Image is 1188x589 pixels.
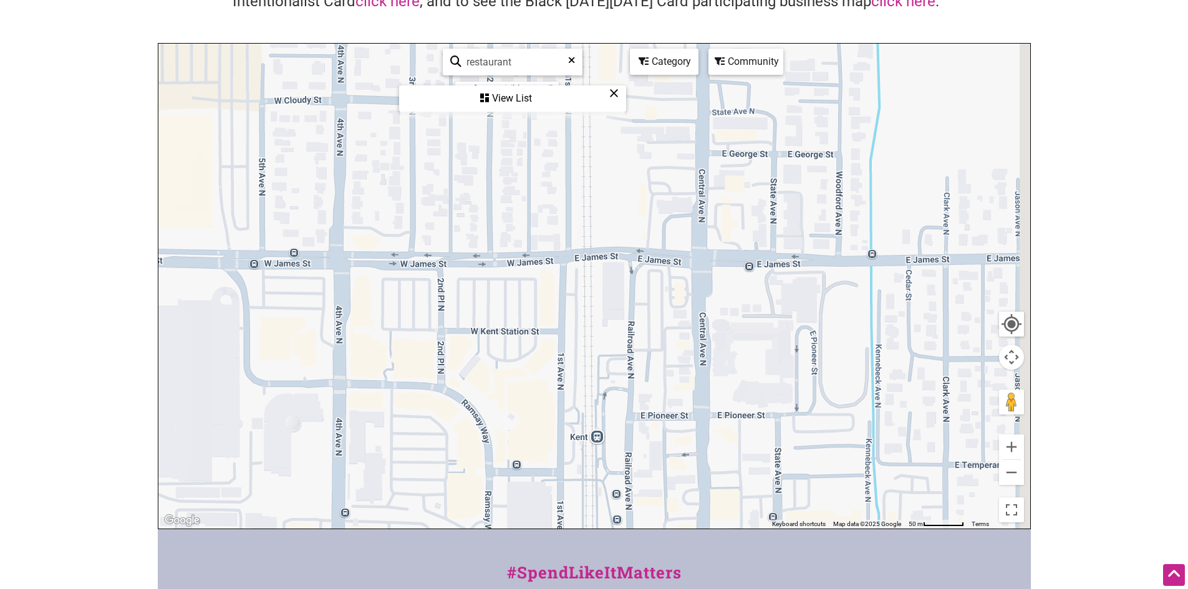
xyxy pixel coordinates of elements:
[630,49,698,75] div: Filter by category
[528,84,553,93] a: See All
[162,512,203,529] a: Open this area in Google Maps (opens a new window)
[631,50,697,74] div: Category
[999,434,1024,459] button: Zoom in
[999,312,1024,337] button: Your Location
[443,49,582,75] div: Type to search and filter
[162,512,203,529] img: Google
[999,345,1024,370] button: Map camera controls
[833,520,901,527] span: Map data ©2025 Google
[461,84,524,93] div: 0 of 1959 visible
[772,520,826,529] button: Keyboard shortcuts
[972,520,989,527] a: Terms (opens in new tab)
[399,85,626,112] div: See a list of the visible businesses
[400,87,625,110] div: View List
[708,49,783,75] div: Filter by Community
[998,497,1023,522] button: Toggle fullscreen view
[999,390,1024,414] button: Drag Pegman onto the map to open Street View
[909,520,923,527] span: 50 m
[999,460,1024,485] button: Zoom out
[710,50,782,74] div: Community
[905,520,968,529] button: Map Scale: 50 m per 62 pixels
[461,50,574,74] input: Type to find and filter...
[1163,564,1185,586] div: Scroll Back to Top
